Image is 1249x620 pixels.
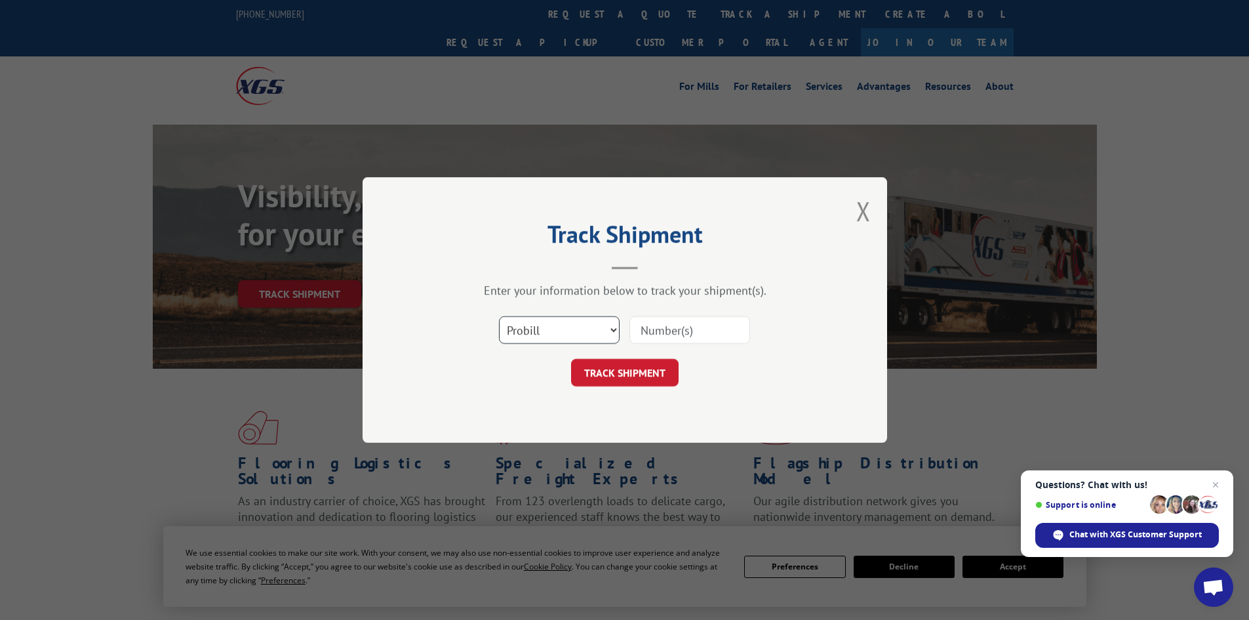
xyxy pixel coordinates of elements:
[1194,568,1233,607] a: Open chat
[629,316,750,344] input: Number(s)
[1069,529,1202,541] span: Chat with XGS Customer Support
[1035,523,1219,548] span: Chat with XGS Customer Support
[571,359,679,386] button: TRACK SHIPMENT
[1035,480,1219,490] span: Questions? Chat with us!
[856,194,871,228] button: Close modal
[428,283,822,298] div: Enter your information below to track your shipment(s).
[428,225,822,250] h2: Track Shipment
[1035,500,1145,510] span: Support is online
